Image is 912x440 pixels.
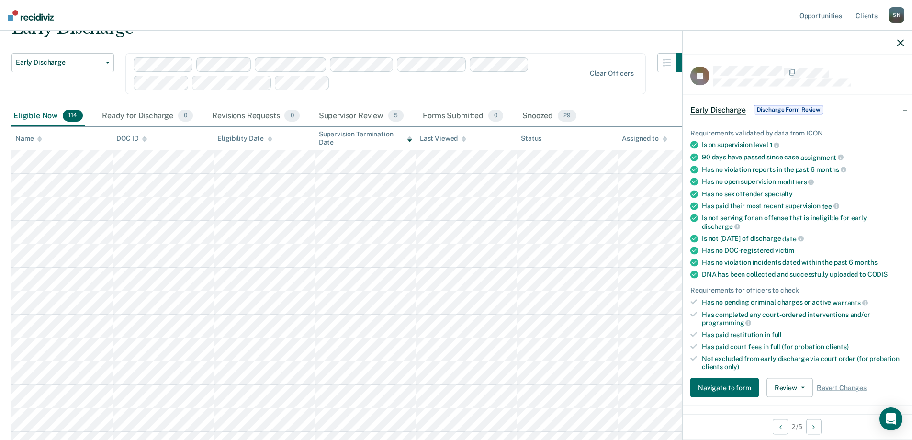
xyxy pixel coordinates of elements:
dt: Supervision [690,413,904,421]
div: Early DischargeDischarge Form Review [683,94,912,125]
div: Has paid restitution in [702,331,904,339]
span: date [782,235,803,242]
div: Is not serving for an offense that is ineligible for early [702,214,904,230]
span: 114 [63,110,83,122]
span: Early Discharge [690,105,746,114]
div: 90 days have passed since case [702,153,904,162]
div: Ready for Discharge [100,106,195,127]
div: Supervision Termination Date [319,130,412,147]
span: fee [822,202,839,210]
span: specialty [765,190,793,197]
span: clients) [826,343,849,350]
div: Has no DOC-registered [702,247,904,255]
div: Has no sex offender [702,190,904,198]
span: 0 [284,110,299,122]
div: Has no violation incidents dated within the past 6 [702,259,904,267]
div: Not excluded from early discharge via court order (for probation clients [702,354,904,371]
div: Requirements validated by data from ICON [690,129,904,137]
span: Discharge Form Review [754,105,823,114]
span: Revert Changes [817,384,867,392]
div: Requirements for officers to check [690,286,904,294]
span: CODIS [867,271,888,278]
span: programming [702,319,751,327]
img: Recidiviz [8,10,54,21]
div: Has paid their most recent supervision [702,202,904,210]
button: Previous Opportunity [773,419,788,434]
div: Open Intercom Messenger [879,407,902,430]
span: modifiers [777,178,814,186]
div: DNA has been collected and successfully uploaded to [702,271,904,279]
div: Has no violation reports in the past 6 [702,165,904,174]
span: assignment [800,153,844,161]
span: Early Discharge [16,58,102,67]
button: Review [766,378,813,397]
div: Revisions Requests [210,106,301,127]
span: 1 [770,141,780,149]
div: S N [889,7,904,23]
button: Navigate to form [690,378,759,397]
div: Clear officers [590,69,634,78]
span: 5 [388,110,404,122]
span: 0 [178,110,193,122]
span: 0 [488,110,503,122]
div: 2 / 5 [683,414,912,439]
div: Has completed any court-ordered interventions and/or [702,310,904,327]
span: months [816,166,846,173]
div: Forms Submitted [421,106,505,127]
span: victim [775,247,794,254]
button: Next Opportunity [806,419,822,434]
span: full [772,331,782,338]
div: Has paid court fees in full (for probation [702,343,904,351]
div: Snoozed [520,106,578,127]
div: DOC ID [116,135,147,143]
div: Eligible Now [11,106,85,127]
div: Status [521,135,541,143]
div: Is on supervision level [702,141,904,149]
div: Has no pending criminal charges or active [702,298,904,307]
div: Assigned to [622,135,667,143]
span: 29 [558,110,576,122]
span: warrants [833,299,868,306]
div: Last Viewed [420,135,466,143]
div: Eligibility Date [217,135,272,143]
span: discharge [702,223,740,230]
div: Supervisor Review [317,106,406,127]
div: Early Discharge [11,18,696,45]
a: Navigate to form [690,378,763,397]
div: Has no open supervision [702,178,904,186]
span: only) [724,362,739,370]
div: Name [15,135,42,143]
span: months [855,259,878,266]
div: Is not [DATE] of discharge [702,234,904,243]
